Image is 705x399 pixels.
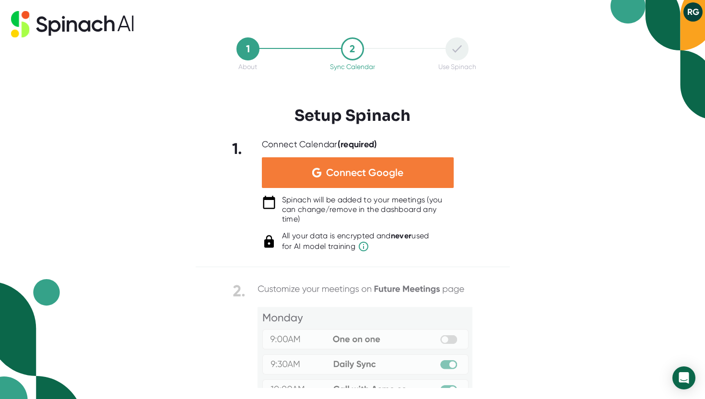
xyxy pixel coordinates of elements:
div: 1 [236,37,259,60]
img: Aehbyd4JwY73AAAAAElFTkSuQmCC [312,168,321,177]
div: Sync Calendar [330,63,375,70]
div: Spinach will be added to your meetings (you can change/remove in the dashboard any time) [282,195,454,224]
span: Connect Google [326,168,403,177]
div: About [238,63,257,70]
div: Open Intercom Messenger [672,366,695,389]
b: 1. [232,140,243,158]
div: Connect Calendar [262,139,377,150]
button: RG [683,2,703,22]
div: All your data is encrypted and used [282,231,429,252]
div: 2 [341,37,364,60]
span: for AI model training [282,241,429,252]
h3: Setup Spinach [294,106,411,125]
b: never [391,231,412,240]
b: (required) [338,139,377,150]
div: Use Spinach [438,63,476,70]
